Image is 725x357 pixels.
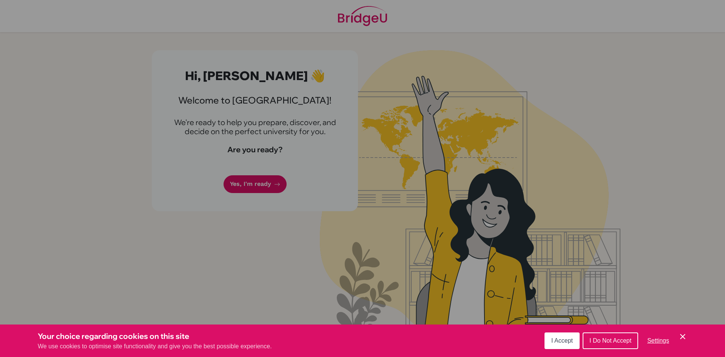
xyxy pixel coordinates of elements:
h3: Your choice regarding cookies on this site [38,331,272,342]
button: Save and close [678,332,687,341]
span: I Accept [551,337,573,344]
span: I Do Not Accept [589,337,631,344]
button: Settings [641,333,675,348]
button: I Do Not Accept [583,332,638,349]
span: Settings [647,337,669,344]
button: I Accept [545,332,580,349]
p: We use cookies to optimise site functionality and give you the best possible experience. [38,342,272,351]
